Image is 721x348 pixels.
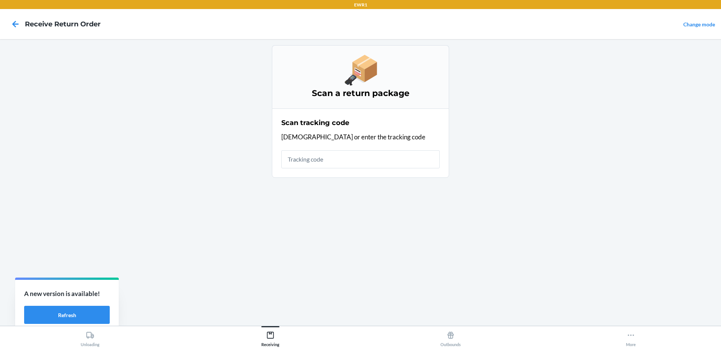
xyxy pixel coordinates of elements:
div: Unloading [81,328,100,347]
p: [DEMOGRAPHIC_DATA] or enter the tracking code [281,132,440,142]
button: Outbounds [360,326,541,347]
button: More [541,326,721,347]
p: EWR1 [354,2,367,8]
div: More [626,328,636,347]
div: Outbounds [440,328,461,347]
a: Change mode [683,21,715,27]
h4: Receive Return Order [25,19,101,29]
h3: Scan a return package [281,87,440,99]
button: Receiving [180,326,360,347]
p: A new version is available! [24,289,110,299]
div: Receiving [261,328,279,347]
input: Tracking code [281,150,440,168]
button: Refresh [24,306,110,324]
h2: Scan tracking code [281,118,349,128]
